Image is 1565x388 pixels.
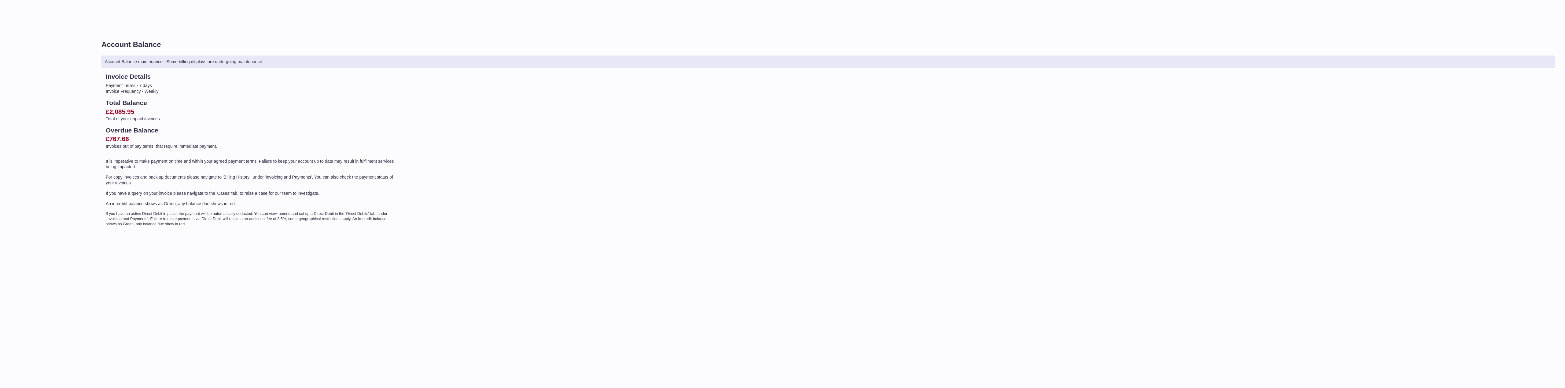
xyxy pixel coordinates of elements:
[106,126,397,135] h2: Overdue Balance
[106,211,397,227] p: If you have an active Direct Debit in place, the payment will be automatically deducted. You can ...
[101,40,1555,49] h1: Account Balance
[106,116,397,122] p: Total of your unpaid invoices
[106,190,397,196] p: If you have a query on your invoice please navigate to the 'Cases' tab, to raise a case for our t...
[106,201,397,207] p: An in-credit balance shows as Green, any balance due shows in red.
[106,158,397,170] p: It is imperative to make payment on time and within your agreed payment terms. Failure to keep yo...
[106,99,397,107] h2: Total Balance
[101,56,1555,68] div: Account Balance maintenance - Some billing displays are undergoing maintenance.
[106,83,397,89] li: Payment Terms - 7 days
[106,89,397,94] li: Invoice Frequency - Weekly
[106,143,397,149] p: Invoices out of pay terms, that require immediate payment.
[106,107,397,116] h2: £2,085.95
[106,72,397,81] h2: Invoice Details
[106,135,397,143] h2: £767.66
[106,174,397,186] p: For copy invoices and back up documents please navigate to 'Billing History', under 'Invoicing an...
